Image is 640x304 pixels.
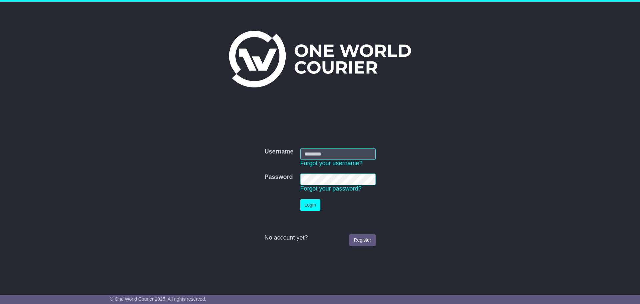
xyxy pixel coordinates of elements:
span: © One World Courier 2025. All rights reserved. [110,296,206,302]
img: One World [229,31,411,87]
div: No account yet? [264,234,375,242]
a: Forgot your password? [300,185,362,192]
label: Username [264,148,293,156]
a: Register [349,234,375,246]
label: Password [264,174,293,181]
a: Forgot your username? [300,160,363,167]
button: Login [300,199,320,211]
